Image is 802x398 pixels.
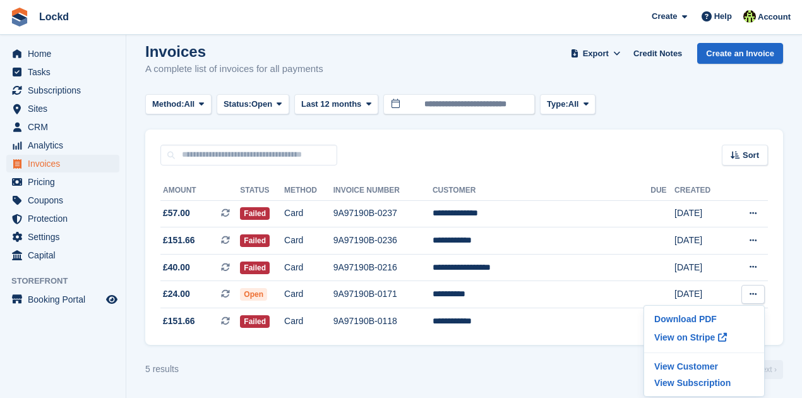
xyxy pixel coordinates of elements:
[224,98,251,111] span: Status:
[10,8,29,27] img: stora-icon-8386f47178a22dfd0bd8f6a31ec36ba5ce8667c1dd55bd0f319d3a0aa187defe.svg
[6,100,119,118] a: menu
[301,98,361,111] span: Last 12 months
[628,43,687,64] a: Credit Notes
[104,292,119,307] a: Preview store
[649,327,759,347] a: View on Stripe
[714,10,732,23] span: Help
[649,311,759,327] a: Download PDF
[28,118,104,136] span: CRM
[674,281,728,308] td: [DATE]
[583,47,609,60] span: Export
[11,275,126,287] span: Storefront
[145,94,212,115] button: Method: All
[28,100,104,118] span: Sites
[240,262,270,274] span: Failed
[743,10,756,23] img: Jamie Budding
[6,173,119,191] a: menu
[433,181,650,201] th: Customer
[547,98,568,111] span: Type:
[163,234,195,247] span: £151.66
[163,207,190,220] span: £57.00
[284,227,333,255] td: Card
[34,6,74,27] a: Lockd
[145,363,179,376] div: 5 results
[28,173,104,191] span: Pricing
[184,98,195,111] span: All
[28,191,104,209] span: Coupons
[6,136,119,154] a: menu
[6,63,119,81] a: menu
[333,200,433,227] td: 9A97190B-0237
[6,228,119,246] a: menu
[649,375,759,391] a: View Subscription
[240,207,270,220] span: Failed
[568,43,623,64] button: Export
[163,287,190,301] span: £24.00
[6,191,119,209] a: menu
[28,63,104,81] span: Tasks
[6,118,119,136] a: menu
[240,315,270,328] span: Failed
[758,11,791,23] span: Account
[28,210,104,227] span: Protection
[650,181,674,201] th: Due
[333,227,433,255] td: 9A97190B-0236
[284,281,333,308] td: Card
[28,155,104,172] span: Invoices
[163,315,195,328] span: £151.66
[6,155,119,172] a: menu
[240,288,267,301] span: Open
[333,254,433,281] td: 9A97190B-0216
[28,45,104,63] span: Home
[217,94,289,115] button: Status: Open
[540,94,596,115] button: Type: All
[674,254,728,281] td: [DATE]
[28,246,104,264] span: Capital
[284,254,333,281] td: Card
[28,291,104,308] span: Booking Portal
[674,227,728,255] td: [DATE]
[251,98,272,111] span: Open
[6,45,119,63] a: menu
[145,43,323,60] h1: Invoices
[649,358,759,375] a: View Customer
[333,281,433,308] td: 9A97190B-0171
[697,43,783,64] a: Create an Invoice
[6,210,119,227] a: menu
[240,181,284,201] th: Status
[750,360,783,379] a: Next
[28,136,104,154] span: Analytics
[674,181,728,201] th: Created
[6,81,119,99] a: menu
[284,200,333,227] td: Card
[333,308,433,335] td: 9A97190B-0118
[284,181,333,201] th: Method
[152,98,184,111] span: Method:
[743,149,759,162] span: Sort
[294,94,378,115] button: Last 12 months
[163,261,190,274] span: £40.00
[145,62,323,76] p: A complete list of invoices for all payments
[28,81,104,99] span: Subscriptions
[652,10,677,23] span: Create
[674,200,728,227] td: [DATE]
[333,181,433,201] th: Invoice Number
[160,181,240,201] th: Amount
[284,308,333,335] td: Card
[240,234,270,247] span: Failed
[6,291,119,308] a: menu
[568,98,579,111] span: All
[28,228,104,246] span: Settings
[6,246,119,264] a: menu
